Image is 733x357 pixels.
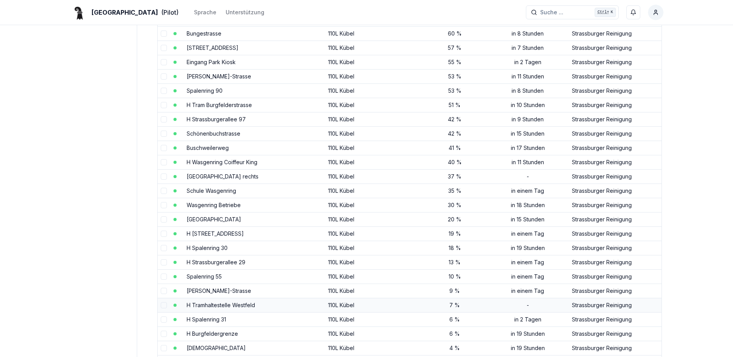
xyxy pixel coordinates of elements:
[426,73,483,80] div: 53 %
[325,269,423,284] td: 110L Kübel
[187,44,238,51] a: [STREET_ADDRESS]
[426,116,483,123] div: 42 %
[70,8,179,17] a: [GEOGRAPHIC_DATA](Pilot)
[161,8,179,17] span: (Pilot)
[426,230,483,238] div: 19 %
[426,44,483,52] div: 57 %
[426,316,483,323] div: 6 %
[161,173,167,180] button: select-row
[490,130,566,138] div: in 15 Stunden
[325,212,423,226] td: 110L Kübel
[187,316,226,323] a: H Spalenring 31
[426,144,483,152] div: 41 %
[161,202,167,208] button: select-row
[161,259,167,265] button: select-row
[161,102,167,108] button: select-row
[161,288,167,294] button: select-row
[92,8,158,17] span: [GEOGRAPHIC_DATA]
[226,8,264,17] a: Unterstützung
[490,44,566,52] div: in 7 Stunden
[490,58,566,66] div: in 2 Tagen
[161,131,167,137] button: select-row
[161,73,167,80] button: select-row
[187,187,236,194] a: Schule Wasgenring
[325,326,423,341] td: 110L Kübel
[187,345,246,351] a: [DEMOGRAPHIC_DATA]
[161,274,167,280] button: select-row
[187,87,223,94] a: Spalenring 90
[569,326,661,341] td: Strassburger Reinigung
[325,69,423,83] td: 110L Kübel
[161,159,167,165] button: select-row
[161,316,167,323] button: select-row
[325,155,423,169] td: 110L Kübel
[490,316,566,323] div: in 2 Tagen
[540,8,563,16] span: Suche ...
[325,41,423,55] td: 110L Kübel
[569,98,661,112] td: Strassburger Reinigung
[161,216,167,223] button: select-row
[490,201,566,209] div: in 18 Stunden
[569,198,661,212] td: Strassburger Reinigung
[569,155,661,169] td: Strassburger Reinigung
[161,59,167,65] button: select-row
[569,83,661,98] td: Strassburger Reinigung
[325,298,423,312] td: 110L Kübel
[569,55,661,69] td: Strassburger Reinigung
[426,158,483,166] div: 40 %
[161,45,167,51] button: select-row
[490,144,566,152] div: in 17 Stunden
[490,330,566,338] div: in 19 Stunden
[569,312,661,326] td: Strassburger Reinigung
[490,230,566,238] div: in einem Tag
[490,258,566,266] div: in einem Tag
[325,241,423,255] td: 110L Kübel
[426,187,483,195] div: 35 %
[194,8,216,16] div: Sprache
[426,287,483,295] div: 9 %
[187,30,221,37] a: Bungestrasse
[569,141,661,155] td: Strassburger Reinigung
[426,301,483,309] div: 7 %
[70,3,88,22] img: Basel Logo
[426,330,483,338] div: 6 %
[569,241,661,255] td: Strassburger Reinigung
[426,101,483,109] div: 51 %
[426,30,483,37] div: 60 %
[426,244,483,252] div: 18 %
[490,173,566,180] div: -
[426,173,483,180] div: 37 %
[187,273,222,280] a: Spalenring 55
[187,130,240,137] a: Schönenbuchstrasse
[325,312,423,326] td: 110L Kübel
[490,187,566,195] div: in einem Tag
[526,5,619,19] button: Suche ...Ctrl+K
[325,169,423,184] td: 110L Kübel
[325,198,423,212] td: 110L Kübel
[490,301,566,309] div: -
[325,284,423,298] td: 110L Kübel
[161,145,167,151] button: select-row
[490,158,566,166] div: in 11 Stunden
[187,230,244,237] a: H [STREET_ADDRESS]
[325,341,423,355] td: 110L Kübel
[569,341,661,355] td: Strassburger Reinigung
[194,8,216,17] button: Sprache
[187,116,246,122] a: H Strassburgerallee 97
[187,144,229,151] a: Buschweilerweg
[187,102,252,108] a: H Tram Burgfelderstrasse
[569,112,661,126] td: Strassburger Reinigung
[490,216,566,223] div: in 15 Stunden
[187,302,255,308] a: H Tramhaltestelle Westfeld
[325,255,423,269] td: 110L Kübel
[187,173,259,180] a: [GEOGRAPHIC_DATA] rechts
[325,126,423,141] td: 110L Kübel
[426,344,483,352] div: 4 %
[187,202,241,208] a: Wasgenring Betriebe
[490,116,566,123] div: in 9 Stunden
[161,31,167,37] button: select-row
[187,245,228,251] a: H Spalenring 30
[161,245,167,251] button: select-row
[490,344,566,352] div: in 19 Stunden
[187,259,245,265] a: H Strassburgerallee 29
